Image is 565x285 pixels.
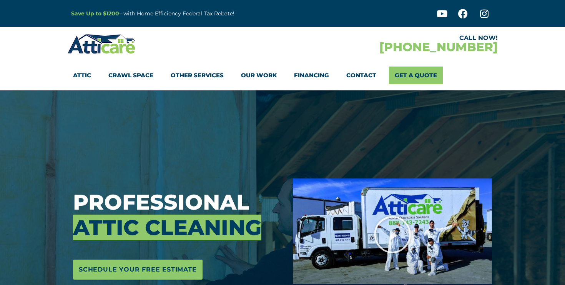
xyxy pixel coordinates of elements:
a: Save Up to $1200 [71,10,119,17]
a: Contact [346,67,376,84]
a: Our Work [241,67,277,84]
a: Financing [294,67,329,84]
a: Other Services [171,67,224,84]
span: Schedule Your Free Estimate [79,263,197,276]
div: CALL NOW! [282,35,498,41]
a: Attic [73,67,91,84]
a: Schedule Your Free Estimate [73,260,203,280]
h3: Professional [73,190,281,240]
a: Crawl Space [108,67,153,84]
nav: Menu [73,67,492,84]
div: Play Video [373,215,412,254]
p: – with Home Efficiency Federal Tax Rebate! [71,9,320,18]
span: Attic Cleaning [73,215,261,240]
a: Get A Quote [389,67,443,84]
